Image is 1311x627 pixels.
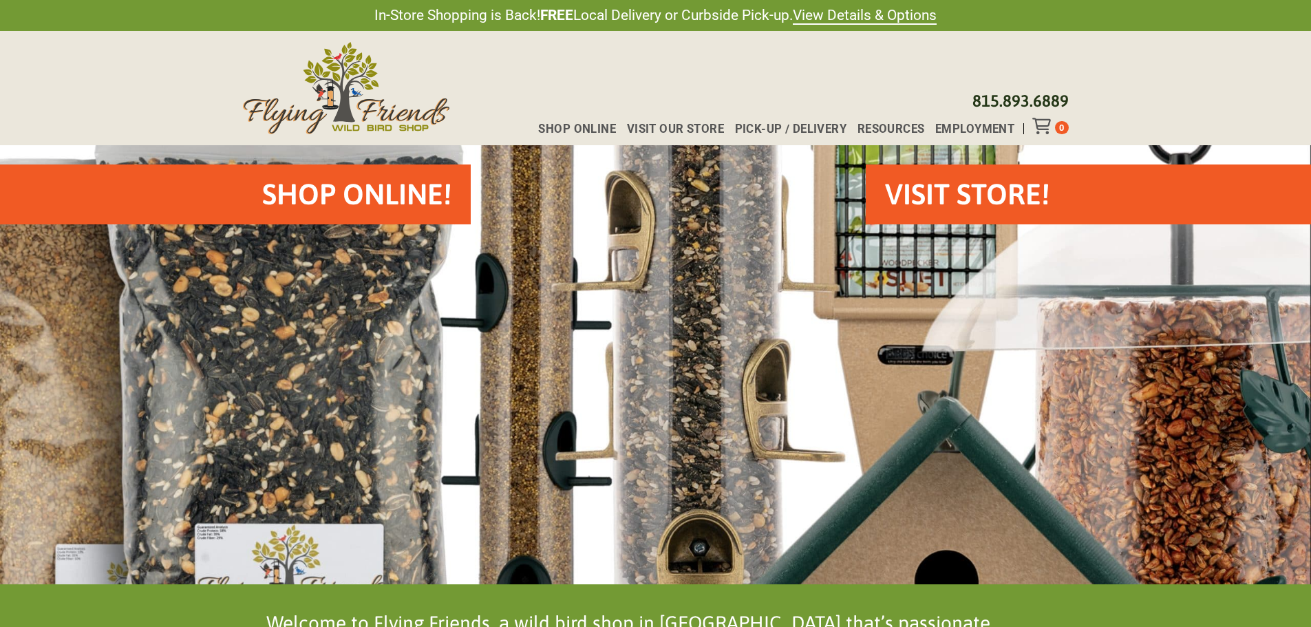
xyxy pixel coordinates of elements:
[924,123,1014,135] a: Employment
[262,174,451,215] h2: Shop Online!
[527,123,615,135] a: Shop Online
[724,123,846,135] a: Pick-up / Delivery
[885,174,1049,215] h2: VISIT STORE!
[627,123,724,135] span: Visit Our Store
[1059,123,1064,133] span: 0
[846,123,924,135] a: Resources
[374,6,937,25] span: In-Store Shopping is Back! Local Delivery or Curbside Pick-up.
[540,7,573,23] strong: FREE
[857,123,925,135] span: Resources
[1032,118,1055,134] div: Toggle Off Canvas Content
[972,92,1069,110] a: 815.893.6889
[538,123,616,135] span: Shop Online
[616,123,724,135] a: Visit Our Store
[935,123,1014,135] span: Employment
[243,42,449,134] img: Flying Friends Wild Bird Shop Logo
[735,123,847,135] span: Pick-up / Delivery
[793,7,937,25] a: View Details & Options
